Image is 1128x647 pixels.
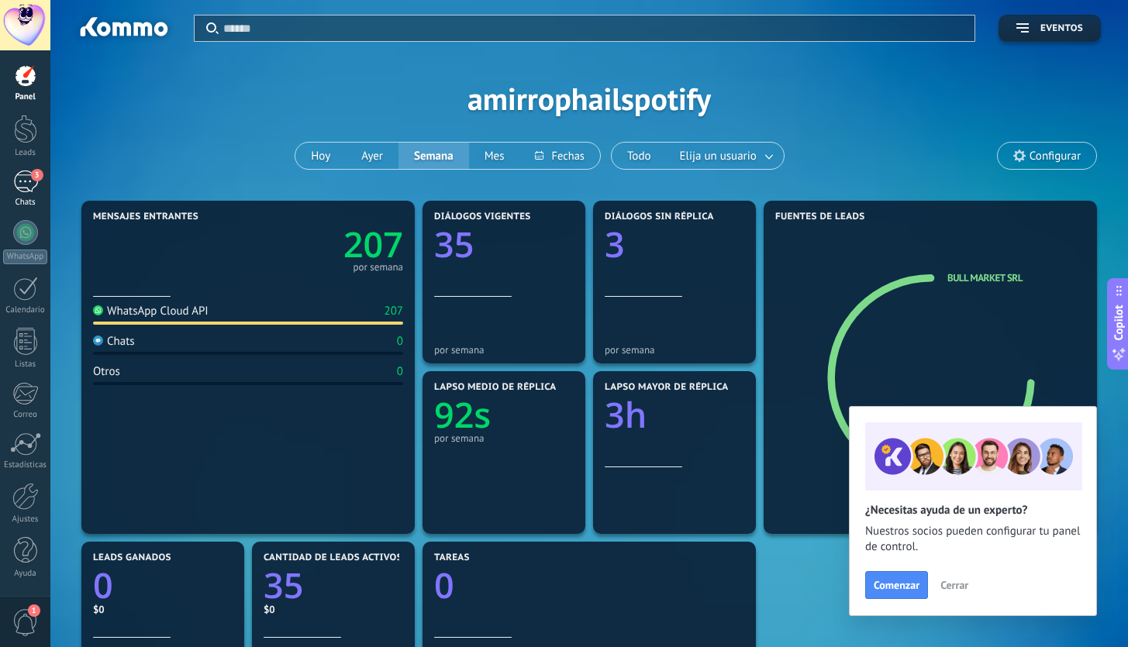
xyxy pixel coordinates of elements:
[93,305,103,315] img: WhatsApp Cloud API
[93,364,120,379] div: Otros
[264,603,403,616] div: $0
[248,221,403,268] a: 207
[874,580,919,590] span: Comenzar
[28,604,40,617] span: 1
[612,143,667,169] button: Todo
[434,344,574,356] div: por semana
[865,503,1081,518] h2: ¿Necesitas ayuda de un experto?
[398,143,469,169] button: Semana
[865,571,928,599] button: Comenzar
[295,143,346,169] button: Hoy
[605,391,647,439] text: 3h
[93,336,103,346] img: Chats
[434,212,531,222] span: Diálogos vigentes
[3,360,48,370] div: Listas
[346,143,398,169] button: Ayer
[3,515,48,525] div: Ajustes
[434,391,491,439] text: 92s
[1030,150,1081,163] span: Configurar
[434,221,474,268] text: 35
[3,305,48,315] div: Calendario
[93,212,198,222] span: Mensajes entrantes
[3,460,48,470] div: Estadísticas
[667,143,784,169] button: Elija un usuario
[775,212,865,222] span: Fuentes de leads
[940,580,968,590] span: Cerrar
[93,562,113,609] text: 0
[434,432,574,444] div: por semana
[93,552,171,563] span: Leads ganados
[3,148,48,158] div: Leads
[264,562,303,609] text: 35
[434,562,744,609] a: 0
[3,410,48,420] div: Correo
[469,143,520,169] button: Mes
[1040,23,1083,34] span: Eventos
[3,92,48,102] div: Panel
[93,334,135,349] div: Chats
[865,524,1081,555] span: Nuestros socios pueden configurar tu panel de control.
[605,221,625,268] text: 3
[384,304,403,318] div: 207
[93,562,233,609] a: 0
[3,250,47,264] div: WhatsApp
[397,364,403,379] div: 0
[434,382,557,393] span: Lapso medio de réplica
[353,263,403,271] div: por semana
[3,569,48,579] div: Ayuda
[93,603,233,616] div: $0
[264,552,402,563] span: Cantidad de leads activos
[605,212,714,222] span: Diálogos sin réplica
[677,146,760,167] span: Elija un usuario
[93,304,209,318] div: WhatsApp Cloud API
[434,562,454,609] text: 0
[999,15,1101,42] button: Eventos
[343,221,403,268] text: 207
[605,344,744,356] div: por semana
[264,562,403,609] a: 35
[31,169,43,181] span: 3
[947,271,1023,284] a: Bull Market SRL
[519,143,599,169] button: Fechas
[397,334,403,349] div: 0
[605,391,744,439] a: 3h
[1111,305,1126,340] span: Copilot
[933,573,975,597] button: Cerrar
[3,198,48,208] div: Chats
[605,382,728,393] span: Lapso mayor de réplica
[434,552,470,563] span: Tareas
